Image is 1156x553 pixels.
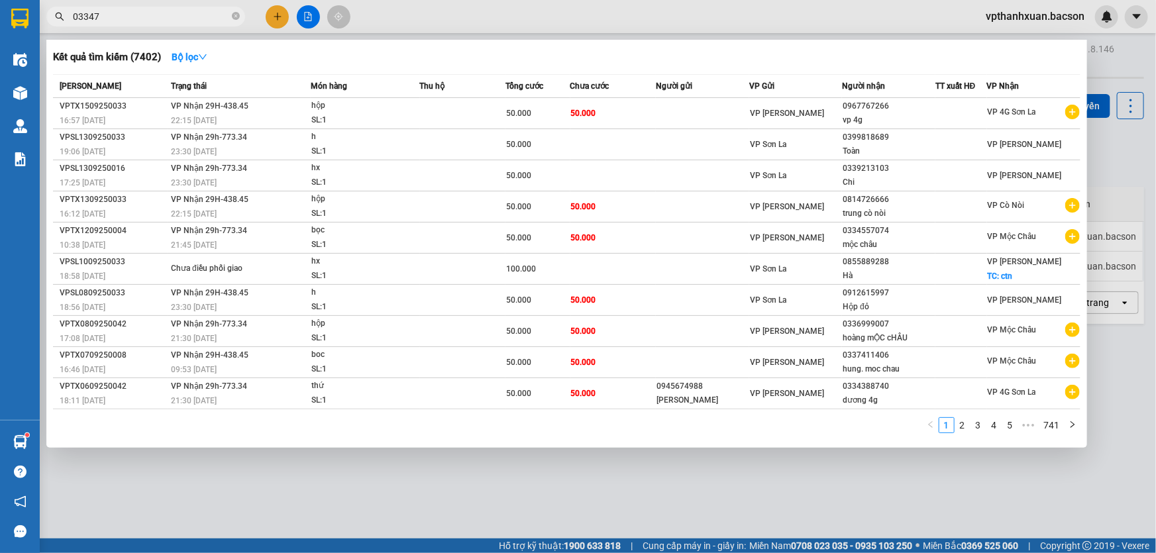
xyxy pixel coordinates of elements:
[506,264,536,274] span: 100.000
[124,32,554,49] li: Số 378 [PERSON_NAME] ( trong nhà khách [GEOGRAPHIC_DATA])
[506,295,531,305] span: 50.000
[987,418,1002,432] a: 4
[843,393,935,407] div: dương 4g
[843,286,935,300] div: 0912615997
[988,295,1062,305] span: VP [PERSON_NAME]
[843,269,935,283] div: Hà
[843,362,935,376] div: hung. moc chau
[420,81,445,91] span: Thu hộ
[1065,385,1080,399] span: plus-circle
[311,238,411,252] div: SL: 1
[311,285,411,300] div: h
[506,327,531,336] span: 50.000
[843,176,935,189] div: Chi
[1065,354,1080,368] span: plus-circle
[311,317,411,331] div: hộp
[750,327,824,336] span: VP [PERSON_NAME]
[506,109,531,118] span: 50.000
[171,209,217,219] span: 22:15 [DATE]
[311,269,411,283] div: SL: 1
[60,303,105,312] span: 18:56 [DATE]
[935,81,976,91] span: TT xuất HĐ
[311,144,411,159] div: SL: 1
[171,240,217,250] span: 21:45 [DATE]
[988,257,1062,266] span: VP [PERSON_NAME]
[311,192,411,207] div: hộp
[25,433,29,437] sup: 1
[13,53,27,67] img: warehouse-icon
[1018,417,1039,433] span: •••
[60,209,105,219] span: 16:12 [DATE]
[571,295,596,305] span: 50.000
[311,300,411,315] div: SL: 1
[1065,229,1080,244] span: plus-circle
[311,362,411,377] div: SL: 1
[1040,418,1064,432] a: 741
[988,171,1062,180] span: VP [PERSON_NAME]
[14,495,26,508] span: notification
[124,49,554,66] li: Hotline: 0965551559
[311,254,411,269] div: hx
[171,147,217,156] span: 23:30 [DATE]
[749,81,774,91] span: VP Gửi
[232,12,240,20] span: close-circle
[60,130,167,144] div: VPSL1309250033
[60,240,105,250] span: 10:38 [DATE]
[60,272,105,281] span: 18:58 [DATE]
[656,81,692,91] span: Người gửi
[171,303,217,312] span: 23:30 [DATE]
[14,466,26,478] span: question-circle
[1018,417,1039,433] li: Next 5 Pages
[571,233,596,242] span: 50.000
[171,101,248,111] span: VP Nhận 29H-438.45
[657,393,749,407] div: [PERSON_NAME]
[73,9,229,24] input: Tìm tên, số ĐT hoặc mã đơn
[1065,105,1080,119] span: plus-circle
[60,255,167,269] div: VPSL1009250033
[14,525,26,538] span: message
[60,224,167,238] div: VPTX1209250004
[988,387,1036,397] span: VP 4G Sơn La
[171,262,270,276] div: Chưa điều phối giao
[843,317,935,331] div: 0336999007
[506,358,531,367] span: 50.000
[171,396,217,405] span: 21:30 [DATE]
[971,417,986,433] li: 3
[171,116,217,125] span: 22:15 [DATE]
[311,161,411,176] div: hx
[571,202,596,211] span: 50.000
[1003,418,1018,432] a: 5
[842,81,885,91] span: Người nhận
[171,81,207,91] span: Trạng thái
[60,147,105,156] span: 19:06 [DATE]
[750,295,786,305] span: VP Sơn La
[843,379,935,393] div: 0334388740
[750,389,824,398] span: VP [PERSON_NAME]
[505,81,543,91] span: Tổng cước
[311,99,411,113] div: hộp
[311,223,411,238] div: bọc
[506,389,531,398] span: 50.000
[171,365,217,374] span: 09:53 [DATE]
[311,207,411,221] div: SL: 1
[955,418,970,432] a: 2
[571,389,596,398] span: 50.000
[939,417,955,433] li: 1
[988,107,1036,117] span: VP 4G Sơn La
[171,226,247,235] span: VP Nhận 29h-773.34
[60,365,105,374] span: 16:46 [DATE]
[571,327,596,336] span: 50.000
[571,109,596,118] span: 50.000
[750,264,786,274] span: VP Sơn La
[1065,417,1080,433] li: Next Page
[955,417,971,433] li: 2
[60,116,105,125] span: 16:57 [DATE]
[971,418,986,432] a: 3
[750,233,824,242] span: VP [PERSON_NAME]
[171,132,247,142] span: VP Nhận 29h-773.34
[843,331,935,345] div: hoàng mỘC cHÂU
[171,178,217,187] span: 23:30 [DATE]
[171,350,248,360] span: VP Nhận 29H-438.45
[750,140,786,149] span: VP Sơn La
[506,202,531,211] span: 50.000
